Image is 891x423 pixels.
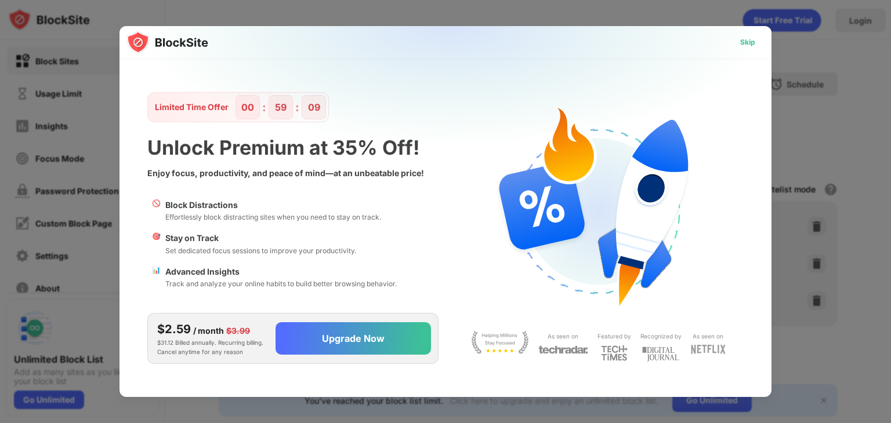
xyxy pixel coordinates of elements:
[538,345,588,355] img: light-techradar.svg
[152,265,161,290] div: 📊
[693,331,723,342] div: As seen on
[226,324,250,337] div: $3.99
[322,333,385,344] div: Upgrade Now
[691,345,726,354] img: light-netflix.svg
[740,37,755,48] div: Skip
[165,278,397,289] div: Track and analyze your online habits to build better browsing behavior.
[165,265,397,278] div: Advanced Insights
[548,331,578,342] div: As seen on
[126,26,778,256] img: gradient.svg
[157,320,266,356] div: $31.12 Billed annually. Recurring billing. Cancel anytime for any reason
[601,345,628,361] img: light-techtimes.svg
[640,331,682,342] div: Recognized by
[597,331,631,342] div: Featured by
[193,324,224,337] div: / month
[471,331,529,354] img: light-stay-focus.svg
[642,345,679,364] img: light-digital-journal.svg
[157,320,191,338] div: $2.59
